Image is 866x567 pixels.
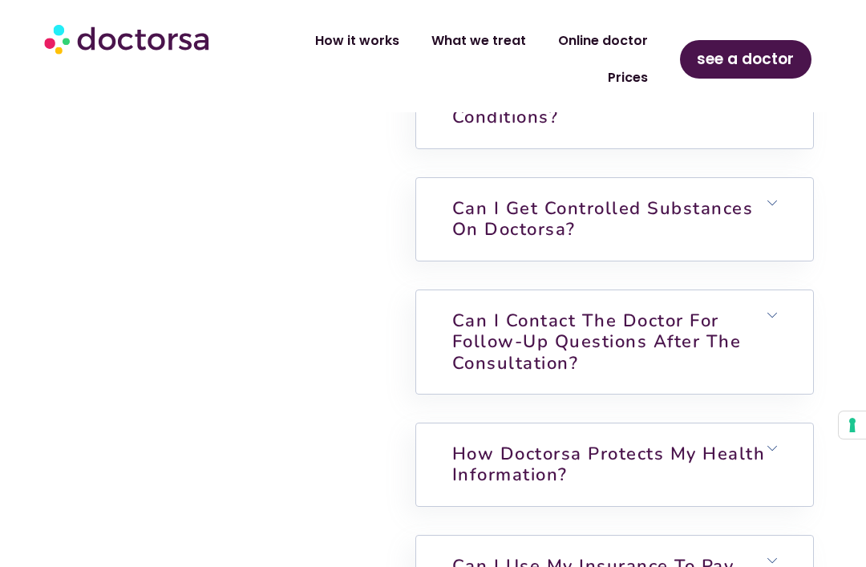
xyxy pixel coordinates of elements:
a: What we treat [415,22,542,59]
a: Can I get controlled substances on Doctorsa? [452,196,754,241]
a: Prices [592,59,664,96]
h6: Can I contact the doctor for follow-up questions after the consultation? [416,290,813,394]
button: Your consent preferences for tracking technologies [839,411,866,439]
a: Online doctor [542,22,664,59]
h6: Can I get controlled substances on Doctorsa? [416,178,813,261]
a: How it works [299,22,415,59]
span: see a doctor [697,47,794,72]
a: see a doctor [680,40,811,79]
nav: Menu [237,22,664,96]
a: Can I contact the doctor for follow-up questions after the consultation? [452,309,742,375]
a: How Doctorsa protects my health information? [452,442,766,487]
h6: How Doctorsa protects my health information? [416,423,813,506]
